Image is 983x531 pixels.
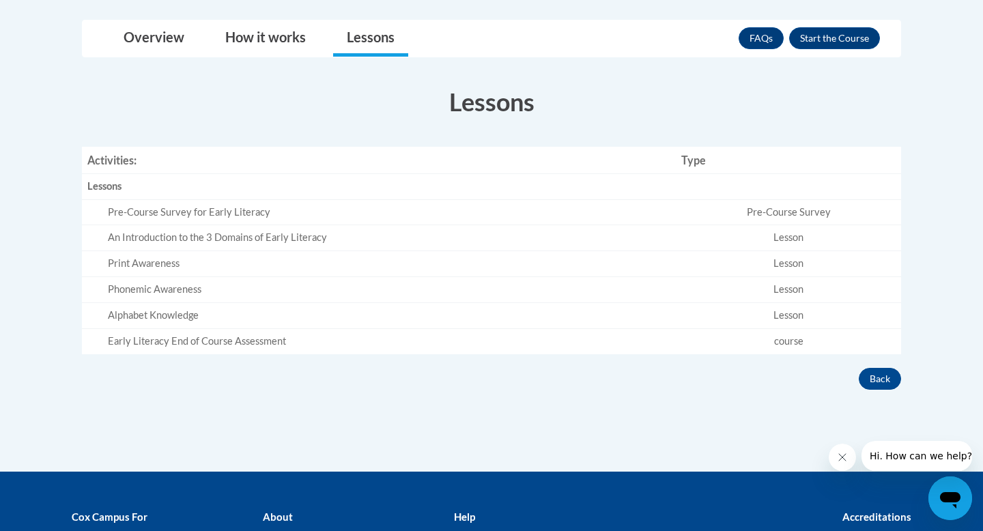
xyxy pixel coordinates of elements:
iframe: Close message [829,444,856,471]
a: Lessons [333,20,408,57]
div: Early Literacy End of Course Assessment [108,334,670,349]
b: Accreditations [842,511,911,523]
b: Cox Campus For [72,511,147,523]
div: Pre-Course Survey for Early Literacy [108,205,670,220]
th: Activities: [82,147,676,174]
td: Lesson [676,277,901,303]
div: Print Awareness [108,257,670,271]
h3: Lessons [82,85,901,119]
div: Alphabet Knowledge [108,308,670,323]
iframe: Button to launch messaging window [928,476,972,520]
td: Lesson [676,251,901,277]
div: Phonemic Awareness [108,283,670,297]
div: An Introduction to the 3 Domains of Early Literacy [108,231,670,245]
b: About [263,511,293,523]
b: Help [454,511,475,523]
td: Lesson [676,225,901,251]
td: course [676,329,901,354]
button: Enroll [789,27,880,49]
td: Pre-Course Survey [676,199,901,225]
a: FAQs [739,27,784,49]
iframe: Message from company [861,441,972,471]
td: Lesson [676,303,901,329]
a: Overview [110,20,198,57]
div: Lessons [87,180,670,194]
th: Type [676,147,901,174]
button: Back [859,368,901,390]
a: How it works [212,20,319,57]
